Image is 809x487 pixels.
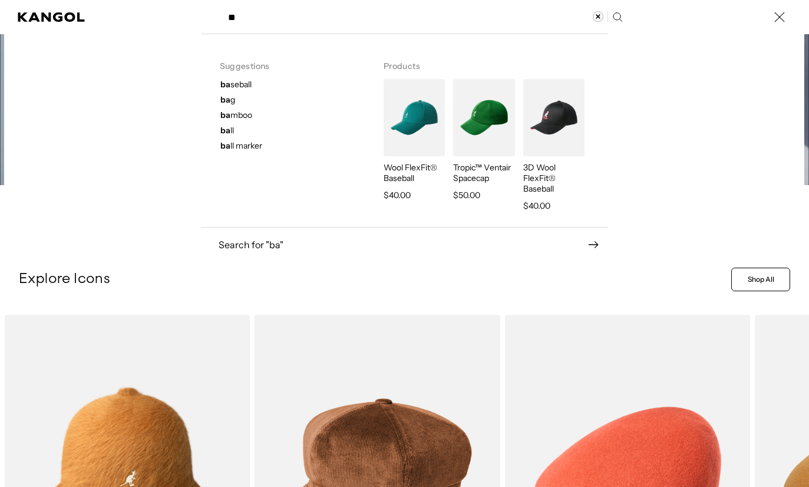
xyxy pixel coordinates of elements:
[384,46,589,79] h3: Products
[453,162,514,183] p: Tropic™ Ventair Spacecap
[384,162,445,183] p: Wool FlexFit® Baseball
[453,188,480,202] span: $50.00
[220,125,230,136] strong: ba
[453,79,514,156] img: Tropic™ Ventair Spacecap
[220,110,230,120] strong: ba
[220,110,252,120] span: mboo
[768,5,791,29] button: Close
[201,239,608,250] button: Search for "ba"
[220,79,230,90] strong: ba
[523,79,585,156] img: 3D Wool FlexFit® Baseball
[523,199,550,213] span: $40.00
[220,125,234,136] span: ll
[220,79,252,90] span: seball
[220,94,235,105] span: g
[220,140,262,151] span: ll marker
[220,140,230,151] strong: ba
[220,46,346,79] h3: Suggestions
[219,240,588,249] span: Search for " ba "
[220,94,230,105] strong: ba
[384,79,445,156] img: Wool FlexFit® Baseball
[523,162,585,194] p: 3D Wool FlexFit® Baseball
[612,12,623,22] button: Search here
[18,12,85,22] a: Kangol
[384,188,411,202] span: $40.00
[593,11,608,22] button: Clear search term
